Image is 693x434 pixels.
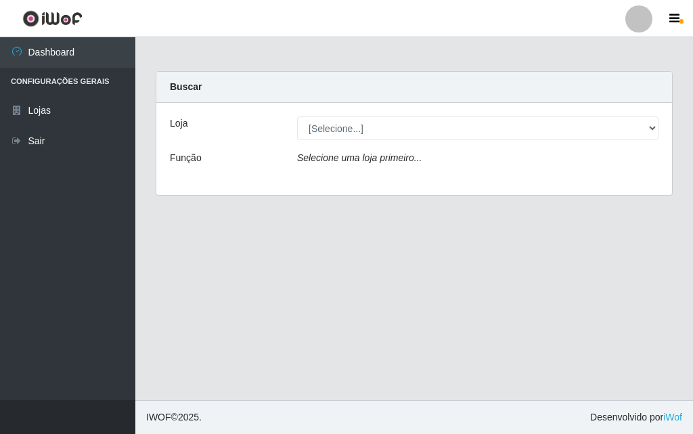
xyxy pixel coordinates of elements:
span: Desenvolvido por [590,410,682,425]
span: © 2025 . [146,410,202,425]
img: CoreUI Logo [22,10,83,27]
strong: Buscar [170,81,202,92]
a: iWof [663,412,682,422]
label: Loja [170,116,187,131]
label: Função [170,151,202,165]
span: IWOF [146,412,171,422]
i: Selecione uma loja primeiro... [297,152,422,163]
